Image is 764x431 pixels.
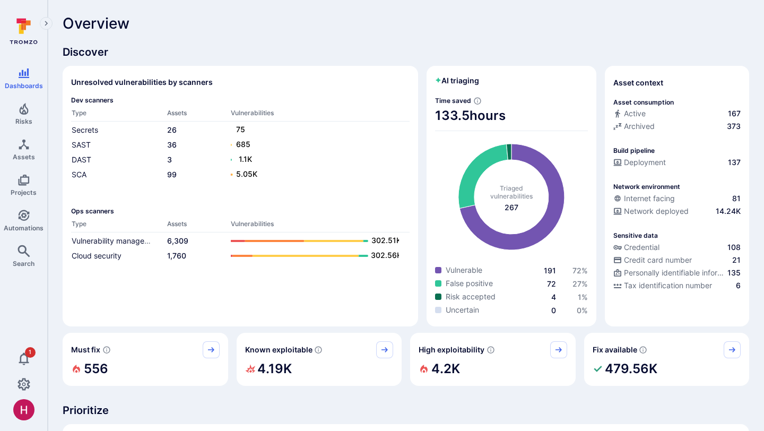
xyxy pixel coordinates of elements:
span: total [505,202,518,213]
span: Archived [624,121,655,132]
a: Vulnerability management [72,236,162,245]
a: 72 [547,279,556,288]
span: 373 [727,121,741,132]
a: 4 [551,292,556,301]
h2: AI triaging [435,75,479,86]
div: Archived [613,121,655,132]
text: 302.51K [371,236,401,245]
h2: 479.56K [605,358,657,380]
a: Secrets [72,125,98,134]
span: Known exploitable [245,344,312,355]
p: Build pipeline [613,146,655,154]
span: 108 [727,242,741,253]
text: 685 [236,140,250,149]
span: Deployment [624,157,666,168]
th: Assets [167,219,230,232]
a: 191 [544,266,556,275]
a: 26 [167,125,177,134]
div: Evidence indicative of processing credit card numbers [613,255,741,268]
div: Active [613,108,646,119]
text: 75 [236,125,245,134]
a: Deployment137 [613,157,741,168]
h2: Unresolved vulnerabilities by scanners [71,77,213,88]
th: Vulnerabilities [230,108,410,122]
a: Archived373 [613,121,741,132]
span: Uncertain [446,305,479,315]
a: 5.05K [231,168,399,181]
span: Time saved [435,97,471,105]
th: Type [71,219,167,232]
h2: 4.19K [257,358,292,380]
a: Network deployed14.24K [613,206,741,217]
div: Evidence indicative of handling user or service credentials [613,242,741,255]
div: Evidence indicative of processing tax identification numbers [613,280,741,293]
span: Active [624,108,646,119]
a: 1.1K [231,153,399,166]
a: 27% [572,279,588,288]
a: 0 [551,306,556,315]
div: Harshil Parikh [13,399,34,420]
th: Assets [167,108,230,122]
h2: 556 [84,358,108,380]
a: 75 [231,124,399,136]
a: SAST [72,140,91,149]
span: Credential [624,242,659,253]
a: SCA [72,170,86,179]
p: Sensitive data [613,231,658,239]
div: Personally identifiable information (PII) [613,268,725,278]
span: Prioritize [63,403,749,418]
div: Credit card number [613,255,692,265]
div: Deployment [613,157,666,168]
div: Evidence that the asset is packaged and deployed somewhere [613,206,741,219]
span: Must fix [71,344,100,355]
a: Internet facing81 [613,193,741,204]
img: ACg8ocKzQzwPSwOZT_k9C736TfcBpCStqIZdMR9gXOhJgTaH9y_tsw=s96-c [13,399,34,420]
a: 99 [167,170,177,179]
span: 81 [732,193,741,204]
text: 1.1K [239,154,252,163]
span: 133.5 hours [435,107,588,124]
div: Tax identification number [613,280,712,291]
span: Credit card number [624,255,692,265]
a: Credential108 [613,242,741,253]
span: Automations [4,224,44,232]
span: Personally identifiable information (PII) [624,268,725,278]
span: Internet facing [624,193,675,204]
span: 72 % [572,266,588,275]
h2: 4.2K [431,358,460,380]
div: Configured deployment pipeline [613,157,741,170]
span: 6 [736,280,741,291]
span: Discover [63,45,749,59]
a: 1% [578,292,588,301]
a: Cloud security [72,251,121,260]
div: Known exploitable [237,333,402,386]
a: 36 [167,140,177,149]
div: Network deployed [613,206,689,217]
span: Overview [63,15,129,32]
div: Code repository is archived [613,121,741,134]
span: Tax identification number [624,280,712,291]
span: 1 % [578,292,588,301]
a: 1,760 [167,251,186,260]
span: 0 % [577,306,588,315]
div: Evidence that an asset is internet facing [613,193,741,206]
span: 21 [732,255,741,265]
a: 72% [572,266,588,275]
div: Evidence indicative of processing personally identifiable information [613,268,741,280]
span: Projects [11,188,37,196]
span: Fix available [593,344,637,355]
span: 27 % [572,279,588,288]
span: Assets [13,153,35,161]
div: Must fix [63,333,228,386]
span: Triaged vulnerabilities [490,184,533,200]
i: Expand navigation menu [42,19,50,28]
a: Active167 [613,108,741,119]
span: Risks [15,117,32,125]
text: 5.05K [236,169,257,178]
svg: Estimated based on an average time of 30 mins needed to triage each vulnerability [473,97,482,105]
a: Credit card number21 [613,255,741,265]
